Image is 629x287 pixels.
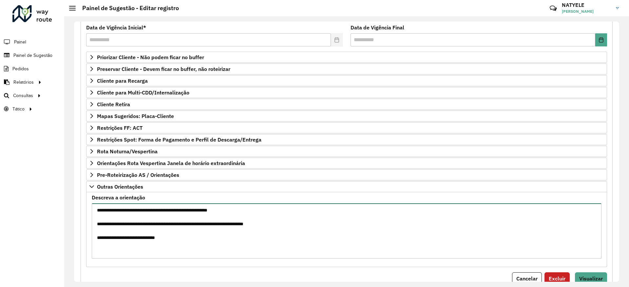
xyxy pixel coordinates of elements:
[97,102,130,107] span: Cliente Retira
[86,122,607,133] a: Restrições FF: ACT
[512,272,542,285] button: Cancelar
[12,106,25,112] span: Tático
[97,125,143,130] span: Restrições FF: ACT
[92,194,145,201] label: Descreva a orientação
[575,272,607,285] button: Visualizar
[12,65,29,72] span: Pedidos
[97,172,179,177] span: Pre-Roteirização AS / Orientações
[97,137,261,142] span: Restrições Spot: Forma de Pagamento e Perfil de Descarga/Entrega
[97,113,174,119] span: Mapas Sugeridos: Placa-Cliente
[546,1,560,15] a: Contato Rápido
[86,181,607,192] a: Outras Orientações
[97,149,158,154] span: Rota Noturna/Vespertina
[14,39,26,45] span: Painel
[86,192,607,267] div: Outras Orientações
[86,169,607,180] a: Pre-Roteirização AS / Orientações
[86,134,607,145] a: Restrições Spot: Forma de Pagamento e Perfil de Descarga/Entrega
[595,33,607,46] button: Choose Date
[86,87,607,98] a: Cliente para Multi-CDD/Internalização
[86,75,607,86] a: Cliente para Recarga
[549,275,565,282] span: Excluir
[97,78,148,83] span: Cliente para Recarga
[86,99,607,110] a: Cliente Retira
[97,55,204,60] span: Priorizar Cliente - Não podem ficar no buffer
[544,272,570,285] button: Excluir
[76,5,179,12] h2: Painel de Sugestão - Editar registro
[97,160,245,166] span: Orientações Rota Vespertina Janela de horário extraordinária
[97,90,189,95] span: Cliente para Multi-CDD/Internalização
[86,52,607,63] a: Priorizar Cliente - Não podem ficar no buffer
[13,79,34,86] span: Relatórios
[13,52,52,59] span: Painel de Sugestão
[516,275,538,282] span: Cancelar
[86,158,607,169] a: Orientações Rota Vespertina Janela de horário extraordinária
[97,66,230,72] span: Preservar Cliente - Devem ficar no buffer, não roteirizar
[13,92,33,99] span: Consultas
[562,8,611,14] span: [PERSON_NAME]
[86,110,607,122] a: Mapas Sugeridos: Placa-Cliente
[86,146,607,157] a: Rota Noturna/Vespertina
[351,24,404,31] label: Data de Vigência Final
[86,24,146,31] label: Data de Vigência Inicial
[562,2,611,8] h3: NATYELE
[579,275,603,282] span: Visualizar
[97,184,143,189] span: Outras Orientações
[86,63,607,75] a: Preservar Cliente - Devem ficar no buffer, não roteirizar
